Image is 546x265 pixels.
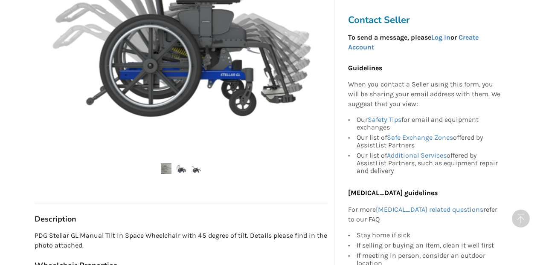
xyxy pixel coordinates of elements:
img: pdg-stellar gl manual tilt in space wheelchair with 45 degree of tilt-wheelchair-mobility-vancouv... [176,163,186,174]
div: If selling or buying an item, clean it well first [357,240,501,251]
div: Stay home if sick [357,231,501,240]
p: For more refer to our FAQ [348,205,501,225]
h3: Description [35,214,328,224]
a: [MEDICAL_DATA] related questions [376,205,483,213]
p: PDG Stellar GL Manual Tilt in Space Wheelchair with 45 degree of tilt. Details please find in the... [35,231,328,251]
img: pdg-stellar gl manual tilt in space wheelchair with 45 degree of tilt-wheelchair-mobility-vancouv... [191,163,201,174]
strong: To send a message, please or [348,33,479,51]
a: Log In [431,33,450,41]
p: When you contact a Seller using this form, you will be sharing your email address with them. We s... [348,80,501,109]
a: Safe Exchange Zones [387,133,453,141]
div: Our for email and equipment exchanges [357,116,501,132]
a: Additional Services [387,151,447,159]
div: Our list of offered by AssistList Partners, such as equipment repair and delivery [357,150,501,175]
b: [MEDICAL_DATA] guidelines [348,189,438,197]
b: Guidelines [348,64,382,72]
h3: Contact Seller [348,14,505,26]
div: Our list of offered by AssistList Partners [357,132,501,150]
a: Safety Tips [368,115,401,124]
img: pdg-stellar gl manual tilt in space wheelchair with 45 degree of tilt-wheelchair-mobility-vancouv... [161,163,171,174]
